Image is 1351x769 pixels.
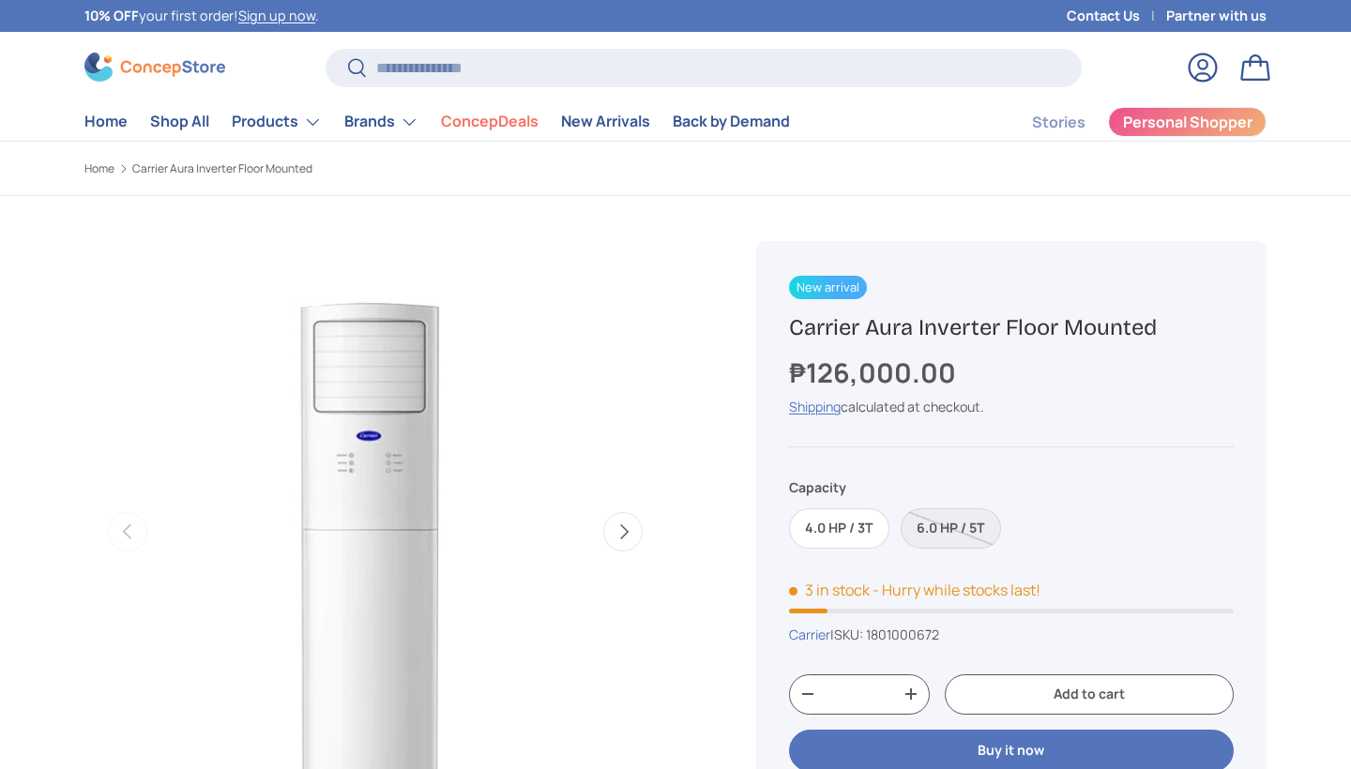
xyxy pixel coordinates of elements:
[1123,114,1252,129] span: Personal Shopper
[84,160,711,177] nav: Breadcrumbs
[789,580,870,600] span: 3 in stock
[84,163,114,174] a: Home
[132,163,312,174] a: Carrier Aura Inverter Floor Mounted
[84,53,225,82] img: ConcepStore
[789,477,846,497] legend: Capacity
[789,397,1234,416] div: calculated at checkout.
[987,103,1267,141] nav: Secondary
[866,626,939,643] span: 1801000672
[789,626,830,643] a: Carrier
[789,313,1234,342] h1: Carrier Aura Inverter Floor Mounted
[561,103,650,140] a: New Arrivals
[1108,107,1267,137] a: Personal Shopper
[232,103,322,141] a: Products
[84,7,139,24] strong: 10% OFF
[238,7,315,24] a: Sign up now
[84,6,319,26] p: your first order! .
[873,580,1040,600] p: - Hurry while stocks last!
[333,103,430,141] summary: Brands
[673,103,790,140] a: Back by Demand
[441,103,539,140] a: ConcepDeals
[834,626,863,643] span: SKU:
[1166,6,1267,26] a: Partner with us
[789,276,867,299] span: New arrival
[945,674,1234,715] button: Add to cart
[830,626,939,643] span: |
[344,103,418,141] a: Brands
[220,103,333,141] summary: Products
[1067,6,1166,26] a: Contact Us
[901,508,1001,549] label: Sold out
[84,103,128,140] a: Home
[84,103,790,141] nav: Primary
[789,398,841,415] a: Shipping
[789,354,961,391] strong: ₱126,000.00
[150,103,209,140] a: Shop All
[1032,104,1085,141] a: Stories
